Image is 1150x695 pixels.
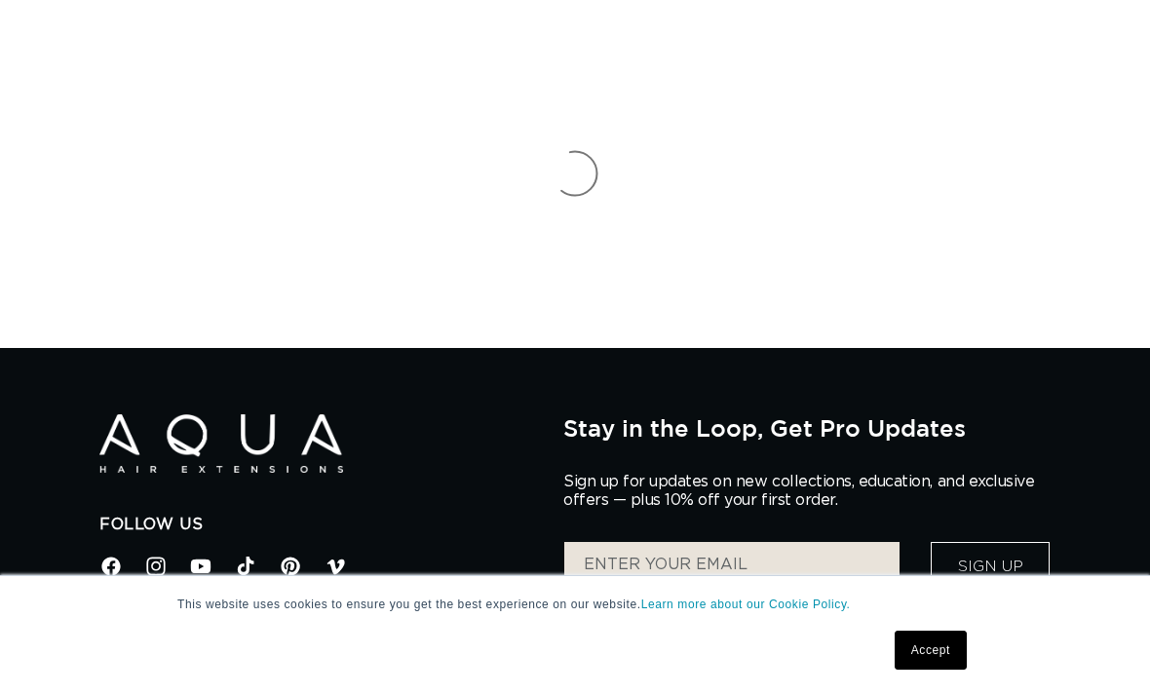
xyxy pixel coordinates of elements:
[99,414,343,474] img: Aqua Hair Extensions
[563,414,1051,442] h2: Stay in the Loop, Get Pro Updates
[177,596,973,613] p: This website uses cookies to ensure you get the best experience on our website.
[641,598,851,611] a: Learn more about our Cookie Policy.
[931,542,1050,591] button: Sign Up
[99,515,534,535] h2: Follow Us
[563,473,1051,510] p: Sign up for updates on new collections, education, and exclusive offers — plus 10% off your first...
[564,542,900,591] input: ENTER YOUR EMAIL
[895,631,967,670] a: Accept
